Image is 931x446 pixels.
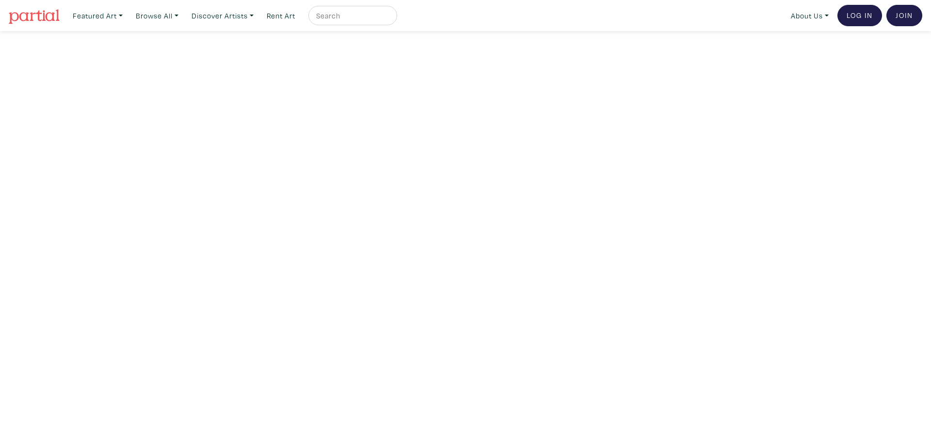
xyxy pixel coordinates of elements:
a: Featured Art [68,6,127,26]
input: Search [315,10,388,22]
a: About Us [787,6,833,26]
a: Log In [837,5,882,26]
a: Discover Artists [187,6,258,26]
a: Rent Art [262,6,300,26]
a: Browse All [131,6,183,26]
a: Join [886,5,922,26]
